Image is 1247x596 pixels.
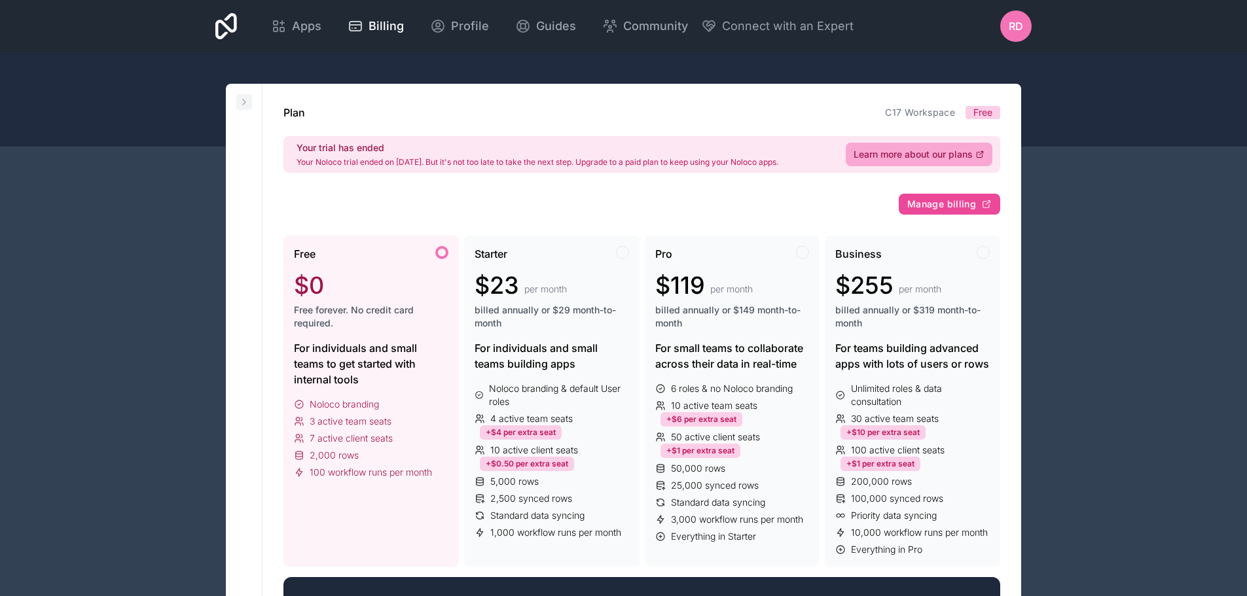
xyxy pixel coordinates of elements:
span: Guides [536,17,576,35]
span: $23 [475,272,519,298]
span: 10 active client seats [490,444,578,457]
button: Connect with an Expert [701,17,854,35]
div: For individuals and small teams building apps [475,340,629,372]
span: billed annually or $29 month-to-month [475,304,629,330]
h2: Your trial has ended [297,141,778,154]
div: +$0.50 per extra seat [480,457,574,471]
span: 25,000 synced rows [671,479,759,492]
span: Learn more about our plans [854,148,973,161]
span: 7 active client seats [310,432,393,445]
span: Business [835,246,882,262]
a: Apps [261,12,332,41]
a: Profile [420,12,499,41]
span: 1,000 workflow runs per month [490,526,621,539]
p: Your Noloco trial ended on [DATE]. But it's not too late to take the next step. Upgrade to a paid... [297,157,778,167]
a: Billing [337,12,414,41]
div: +$1 per extra seat [660,444,740,458]
span: Starter [475,246,507,262]
a: Guides [505,12,587,41]
span: 5,000 rows [490,475,539,488]
span: RD [1009,18,1023,34]
span: Manage billing [907,198,976,210]
div: +$6 per extra seat [660,412,742,427]
span: Pro [655,246,672,262]
span: 2,000 rows [310,449,359,462]
span: $119 [655,272,705,298]
span: 100 active client seats [851,444,945,457]
div: +$10 per extra seat [840,425,926,440]
span: 200,000 rows [851,475,912,488]
span: 3,000 workflow runs per month [671,513,803,526]
span: per month [710,283,753,296]
span: 10,000 workflow runs per month [851,526,988,539]
span: 100,000 synced rows [851,492,943,505]
span: Standard data syncing [671,496,765,509]
span: 2,500 synced rows [490,492,572,505]
span: Noloco branding [310,398,379,411]
span: 30 active team seats [851,412,939,425]
button: Manage billing [899,194,1000,215]
span: Profile [451,17,489,35]
span: Free [294,246,316,262]
span: per month [899,283,941,296]
span: Apps [292,17,321,35]
span: $255 [835,272,894,298]
span: 3 active team seats [310,415,391,428]
span: 50,000 rows [671,462,725,475]
div: For individuals and small teams to get started with internal tools [294,340,448,387]
span: Everything in Pro [851,543,922,556]
span: Free [973,106,992,119]
div: +$1 per extra seat [840,457,920,471]
a: Community [592,12,698,41]
span: 4 active team seats [490,412,573,425]
span: billed annually or $319 month-to-month [835,304,990,330]
h1: Plan [283,105,305,120]
span: Community [623,17,688,35]
span: Connect with an Expert [722,17,854,35]
span: Unlimited roles & data consultation [851,382,990,408]
div: For small teams to collaborate across their data in real-time [655,340,810,372]
span: Priority data syncing [851,509,937,522]
span: 50 active client seats [671,430,760,444]
span: billed annually or $149 month-to-month [655,304,810,330]
span: 10 active team seats [671,399,757,412]
span: $0 [294,272,324,298]
span: 100 workflow runs per month [310,466,432,479]
span: Everything in Starter [671,530,756,543]
span: 6 roles & no Noloco branding [671,382,793,395]
span: Standard data syncing [490,509,585,522]
div: +$4 per extra seat [480,425,562,440]
a: Learn more about our plans [846,143,992,166]
span: Free forever. No credit card required. [294,304,448,330]
span: per month [524,283,567,296]
span: Noloco branding & default User roles [489,382,628,408]
div: For teams building advanced apps with lots of users or rows [835,340,990,372]
a: C17 Workspace [885,107,955,118]
span: Billing [369,17,404,35]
